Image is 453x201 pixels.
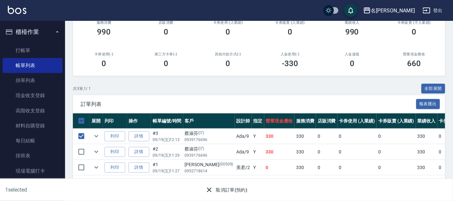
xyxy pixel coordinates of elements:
[264,113,295,129] th: 營業現金應收
[416,101,440,107] a: 報表匯出
[337,129,377,144] td: 0
[316,113,337,129] th: 店販消費
[185,146,233,152] div: 蔡淑芬
[153,152,182,158] p: 09/19 (五) 11:29
[90,113,103,129] th: 展開
[151,129,183,144] td: #3
[153,168,182,174] p: 09/19 (五) 11:27
[91,163,101,172] button: expand row
[219,161,233,168] p: (00509)
[104,163,125,173] button: 列印
[102,59,106,68] h3: 0
[377,113,416,129] th: 卡券販賣 (入業績)
[377,144,416,160] td: 0
[252,113,264,129] th: 指定
[337,160,377,175] td: 0
[143,52,189,56] h2: 第三方卡券(-)
[377,129,416,144] td: 0
[420,5,445,17] button: 登出
[129,163,149,173] a: 詳情
[164,59,168,68] h3: 0
[252,129,264,144] td: Y
[264,129,295,144] td: 330
[295,113,316,129] th: 服務消費
[3,58,62,73] a: 帳單列表
[235,144,252,160] td: Ada /9
[3,73,62,88] a: 掛單列表
[3,164,62,179] a: 現場電腦打卡
[185,152,233,158] p: 0939176696
[226,59,230,68] h3: 0
[183,113,235,129] th: 客戶
[421,84,446,94] button: 全部展開
[91,147,101,157] button: expand row
[199,130,204,137] p: (I7)
[151,113,183,129] th: 帳單編號/時間
[416,113,437,129] th: 業績收入
[129,131,149,141] a: 詳情
[267,52,313,56] h2: 入金使用(-)
[329,52,376,56] h2: 入金儲值
[143,21,189,25] h2: 店販消費
[371,7,415,15] div: 名[PERSON_NAME]
[3,88,62,103] a: 現金收支登錄
[226,27,230,36] h3: 0
[127,113,151,129] th: 操作
[185,137,233,143] p: 0939176696
[153,137,182,143] p: 09/19 (五) 12:13
[416,99,440,109] button: 報表匯出
[350,59,354,68] h3: 0
[185,130,233,137] div: 蔡淑芬
[3,43,62,58] a: 打帳單
[416,144,437,160] td: 330
[129,147,149,157] a: 詳情
[3,23,62,40] button: 櫃檯作業
[295,160,316,175] td: 330
[329,21,376,25] h2: 業績收入
[252,160,264,175] td: Y
[235,113,252,129] th: 設計師
[81,52,127,56] h2: 卡券使用(-)
[8,6,26,14] img: Logo
[391,52,437,56] h2: 營業現金應收
[337,113,377,129] th: 卡券使用 (入業績)
[316,160,337,175] td: 0
[5,186,112,194] h6: 1 selected
[407,59,421,68] h3: 660
[264,144,295,160] td: 330
[164,27,168,36] h3: 0
[316,144,337,160] td: 0
[81,101,416,108] span: 訂單列表
[337,144,377,160] td: 0
[3,118,62,133] a: 材料自購登錄
[252,144,264,160] td: Y
[203,184,250,196] button: 取消訂單(預約)
[361,4,418,17] button: 名[PERSON_NAME]
[185,161,233,168] div: [PERSON_NAME]
[235,160,252,175] td: 美君 /2
[81,21,127,25] h3: 服務消費
[199,146,204,152] p: (I7)
[97,27,111,36] h3: 990
[205,52,251,56] h2: 其他付款方式(-)
[104,147,125,157] button: 列印
[344,4,357,17] button: save
[345,27,359,36] h3: 990
[3,148,62,163] a: 排班表
[264,160,295,175] td: 0
[151,160,183,175] td: #1
[103,113,127,129] th: 列印
[3,133,62,148] a: 每日結帳
[377,160,416,175] td: 0
[205,21,251,25] h2: 卡券使用 (入業績)
[316,129,337,144] td: 0
[416,160,437,175] td: 330
[235,129,252,144] td: Ada /9
[288,27,292,36] h3: 0
[416,129,437,144] td: 330
[91,131,101,141] button: expand row
[412,27,417,36] h3: 0
[282,59,298,68] h3: -330
[341,176,362,193] div: 1000
[295,144,316,160] td: 330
